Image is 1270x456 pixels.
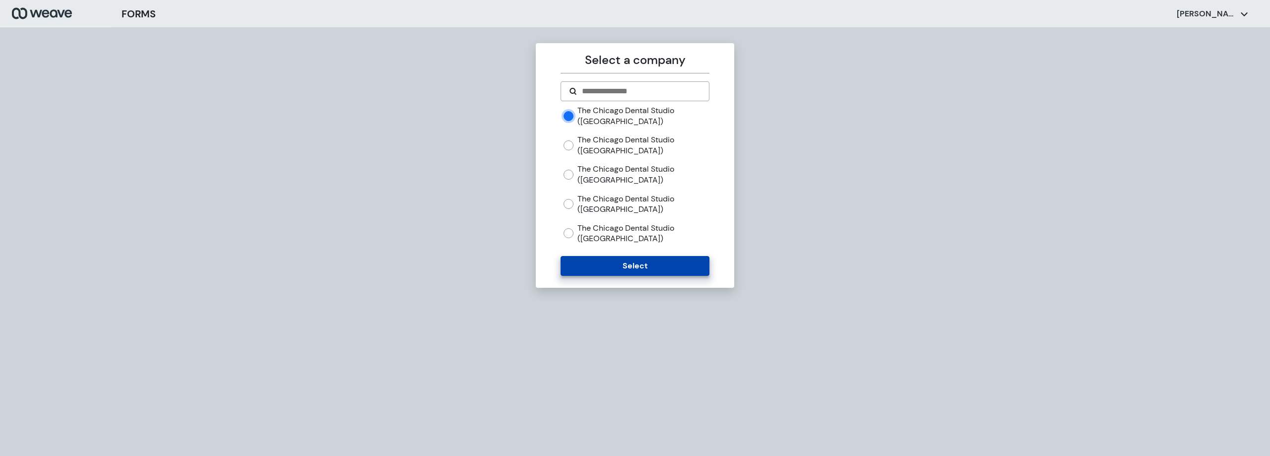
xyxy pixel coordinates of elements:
[561,51,709,69] p: Select a company
[577,164,709,185] label: The Chicago Dental Studio ([GEOGRAPHIC_DATA])
[561,256,709,276] button: Select
[1177,8,1236,19] p: [PERSON_NAME]
[581,85,700,97] input: Search
[577,105,709,127] label: The Chicago Dental Studio ([GEOGRAPHIC_DATA])
[577,223,709,244] label: The Chicago Dental Studio ([GEOGRAPHIC_DATA])
[577,134,709,156] label: The Chicago Dental Studio ([GEOGRAPHIC_DATA])
[577,194,709,215] label: The Chicago Dental Studio ([GEOGRAPHIC_DATA])
[122,6,156,21] h3: FORMS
